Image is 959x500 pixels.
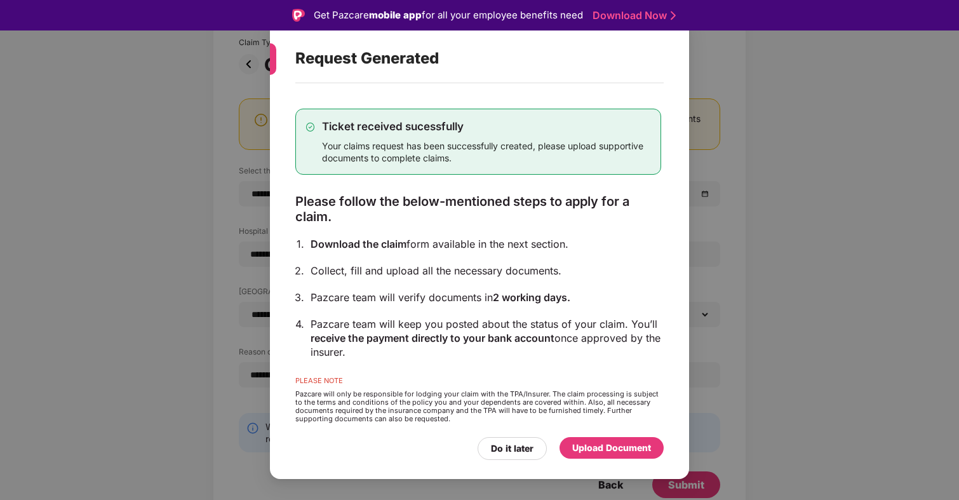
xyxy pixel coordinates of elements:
div: Upload Document [572,441,651,455]
div: 1. [297,237,304,251]
a: Download Now [593,9,672,22]
div: 3. [295,290,304,304]
div: form available in the next section. [311,237,661,251]
div: Request Generated [295,34,633,83]
div: 4. [295,317,304,331]
img: svg+xml;base64,PHN2ZyB4bWxucz0iaHR0cDovL3d3dy53My5vcmcvMjAwMC9zdmciIHdpZHRoPSIxMy4zMzMiIGhlaWdodD... [306,123,314,131]
img: Stroke [671,9,676,22]
span: receive the payment directly to your bank account [311,332,554,344]
strong: mobile app [369,9,422,21]
span: 2 working days. [493,291,570,304]
div: PLEASE NOTE [295,377,661,390]
div: Do it later [491,442,533,456]
div: Pazcare team will verify documents in [311,290,661,304]
div: Collect, fill and upload all the necessary documents. [311,264,661,278]
span: Download the claim [311,238,406,250]
div: 2. [295,264,304,278]
div: Get Pazcare for all your employee benefits need [314,8,583,23]
div: Ticket received sucessfully [322,119,650,133]
div: Pazcare will only be responsible for lodging your claim with the TPA/Insurer. The claim processin... [295,390,661,423]
div: Please follow the below-mentioned steps to apply for a claim. [295,194,661,224]
div: Your claims request has been successfully created, please upload supportive documents to complete... [322,140,650,164]
div: Pazcare team will keep you posted about the status of your claim. You’ll once approved by the ins... [311,317,661,359]
img: Logo [292,9,305,22]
